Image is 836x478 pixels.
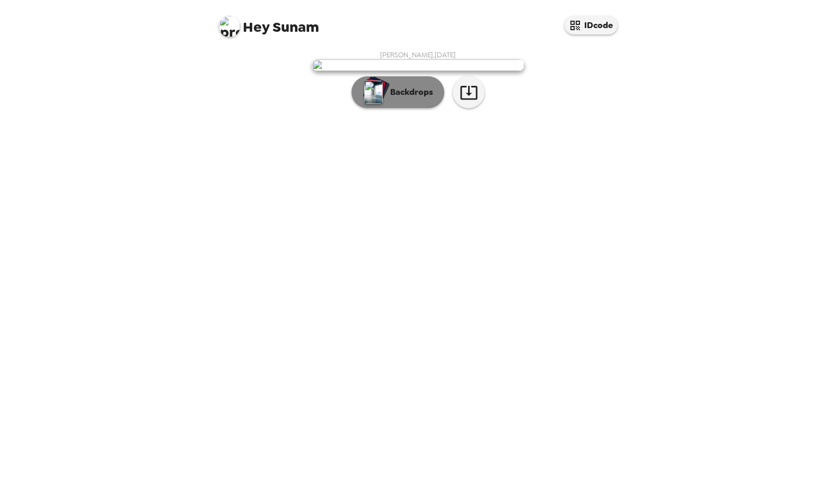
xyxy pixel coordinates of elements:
[219,16,240,37] img: profile pic
[312,59,524,71] img: user
[219,11,319,34] span: Sunam
[380,50,456,59] span: [PERSON_NAME] , [DATE]
[351,76,444,108] button: Backdrops
[565,16,618,34] button: IDcode
[243,17,269,37] span: Hey
[385,86,433,99] p: Backdrops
